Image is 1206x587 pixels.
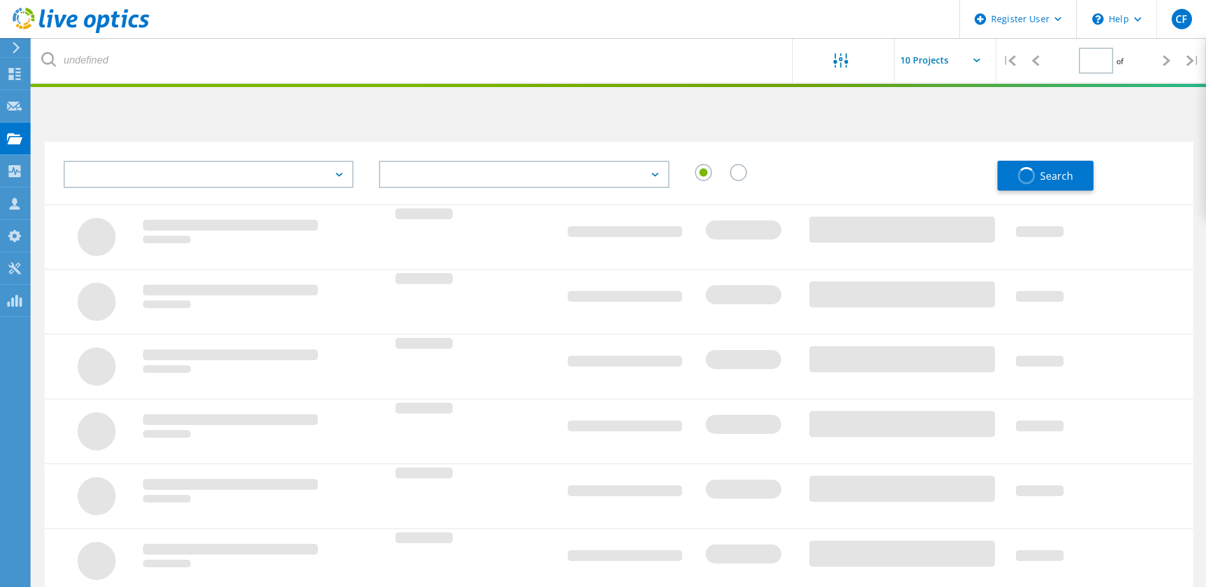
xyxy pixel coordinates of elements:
[32,38,793,83] input: undefined
[1180,38,1206,83] div: |
[1116,56,1123,67] span: of
[996,38,1022,83] div: |
[1040,169,1073,183] span: Search
[1175,14,1188,24] span: CF
[1092,13,1104,25] svg: \n
[13,27,149,36] a: Live Optics Dashboard
[997,161,1093,191] button: Search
